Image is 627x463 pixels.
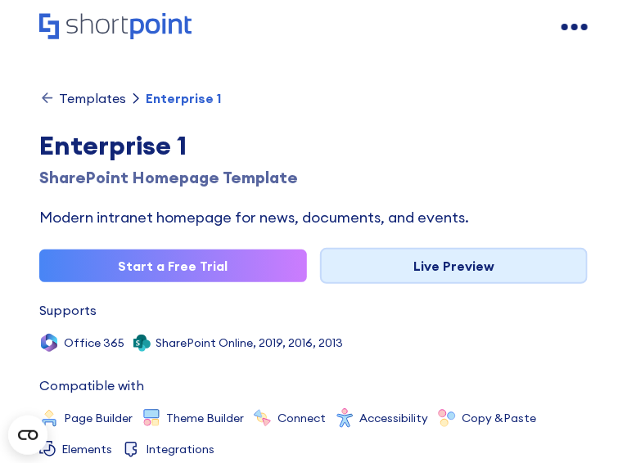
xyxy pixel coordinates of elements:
[156,337,343,348] div: SharePoint Online, 2019, 2016, 2013
[39,126,588,165] div: Enterprise 1
[39,165,588,190] div: SharePoint Homepage Template
[146,443,214,455] div: Integrations
[39,13,192,41] a: Home
[39,303,97,317] div: Supports
[64,337,124,348] div: Office 365
[64,412,133,424] div: Page Builder
[59,92,126,105] div: Templates
[545,384,627,463] iframe: Chat Widget
[359,412,428,424] div: Accessibility
[39,379,144,392] div: Compatible with
[39,90,126,106] a: Templates
[277,412,326,424] div: Connect
[562,14,588,40] a: open menu
[39,206,588,228] div: Modern intranet homepage for news, documents, and events.
[61,443,112,455] div: Elements
[146,92,221,105] div: Enterprise 1
[39,249,307,282] a: Start a Free Trial
[8,416,47,455] button: Open CMP widget
[462,412,536,424] div: Copy &Paste
[166,412,244,424] div: Theme Builder
[320,248,588,284] a: Live Preview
